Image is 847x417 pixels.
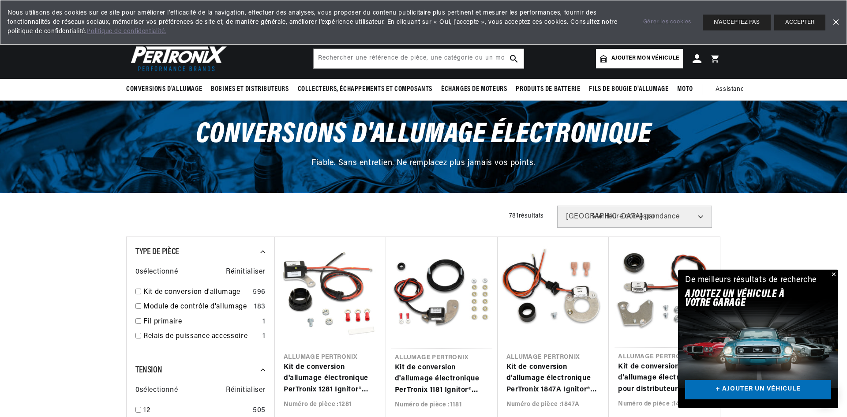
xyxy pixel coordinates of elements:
font: 0 [135,387,140,394]
input: Rechercher une référence de pièce, une catégorie ou un mot-clé [314,49,524,68]
a: Gérer les cookies [643,18,691,27]
font: Tension [135,366,162,375]
summary: Fils de bougie d'allumage [585,79,673,100]
font: Conversions d'allumage [126,86,202,93]
summary: Collecteurs, échappements et composants [293,79,437,100]
font: Fils de bougie d'allumage [589,86,668,93]
font: résultats [519,213,544,219]
summary: Échanges de moteurs [437,79,511,100]
font: Produits de batterie [516,86,580,93]
font: Ajouter mon véhicule [611,56,679,61]
font: Échanges de moteurs [441,86,507,93]
font: Conversions d'allumage électronique [196,120,652,149]
button: ACCEPTER [774,15,825,30]
summary: Moto [673,79,697,100]
font: 1 [262,333,266,340]
a: Politique de confidentialité. [86,28,166,35]
font: N'ACCEPTEZ PAS [714,19,760,25]
font: 12 [143,407,150,414]
font: 0 [135,268,140,275]
font: 505 [253,407,266,414]
button: N'ACCEPTEZ PAS [703,15,771,30]
summary: Bobines et distributeurs [206,79,293,100]
font: 596 [253,289,266,296]
font: sélectionné [140,387,178,394]
font: sélectionné [140,268,178,275]
summary: Produits de batterie [511,79,585,100]
a: Ajouter mon véhicule [596,49,683,68]
font: Nous utilisons des cookies sur ce site pour améliorer l'efficacité de la navigation, effectuer de... [7,10,617,35]
font: Kit de conversion d'allumage [143,289,240,296]
summary: Conversions d'allumage [126,79,206,100]
font: Collecteurs, échappements et composants [298,86,432,93]
font: Moto [677,86,693,93]
img: Pertronix [126,43,228,74]
font: [GEOGRAPHIC_DATA] par [566,213,656,220]
font: Réinitialiser [226,387,266,394]
font: ACCEPTER [785,19,814,25]
font: Gérer les cookies [643,19,691,25]
button: Fermer [828,270,838,280]
font: Ajoutez un VÉHICULE à votre garage [685,289,785,308]
font: Réinitialiser [226,268,266,275]
font: Fil primaire [143,318,182,325]
a: Kit de conversion d'allumage électronique PerTronix 1181 Ignitor® Delco 8 cylindres [395,362,489,396]
font: Fiable. Sans entretien. Ne remplacez plus jamais vos points. [311,159,536,167]
button: bouton de recherche [504,49,524,68]
font: Type de pièce [135,248,179,256]
summary: Assistance produit [716,79,775,100]
a: + AJOUTER UN VÉHICULE [685,380,831,400]
font: Assistance produit [716,86,771,93]
font: Bobines et distributeurs [211,86,289,93]
a: Kit de conversion d'allumage électronique PerTronix 1847A Ignitor® Bosch 009 [506,362,600,396]
a: Kit de conversion d'allumage électronique PerTronix 1281 Ignitor® pour Ford 8 cylindres [284,362,377,396]
font: Module de contrôle d'allumage [143,303,247,310]
font: 781 [509,213,519,219]
font: 183 [254,303,266,310]
font: 1 [262,318,266,325]
select: Trier par [557,206,712,228]
a: Kit de conversion d'allumage électronique pour distributeur IHC 4 cylindres PerTronix 1442 Ignitor® [618,361,711,395]
font: De meilleurs résultats de recherche [685,276,817,284]
font: Relais de puissance accessoire [143,333,247,340]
